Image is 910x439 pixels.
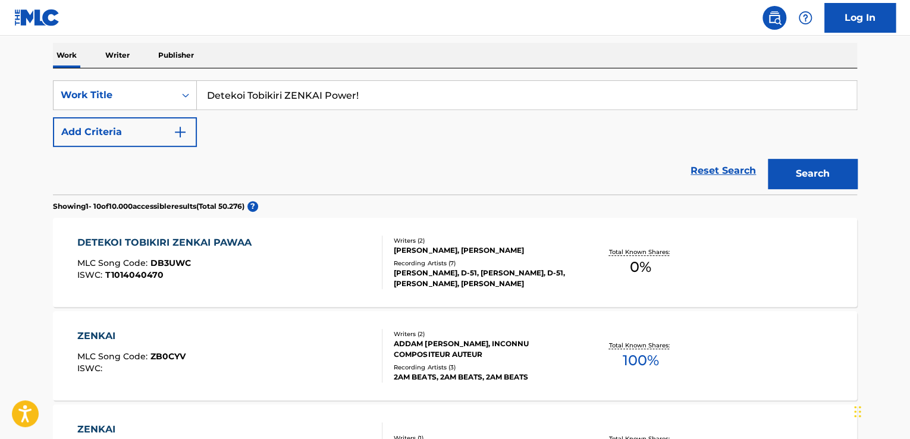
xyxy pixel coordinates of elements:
span: ISWC : [77,269,105,280]
img: help [798,11,812,25]
img: MLC Logo [14,9,60,26]
div: DETEKOI TOBIKIRI ZENKAI PAWAA [77,236,258,250]
p: Publisher [155,43,197,68]
span: 100 % [622,350,658,371]
button: Search [768,159,857,189]
div: Recording Artists ( 7 ) [394,259,573,268]
form: Search Form [53,80,857,195]
p: Total Known Shares: [608,247,672,256]
a: DETEKOI TOBIKIRI ZENKAI PAWAAMLC Song Code:DB3UWCISWC:T1014040470Writers (2)[PERSON_NAME], [PERSO... [53,218,857,307]
a: Log In [824,3,896,33]
span: 0 % [630,256,651,278]
div: Work Title [61,88,168,102]
iframe: Chat Widget [851,382,910,439]
div: Help [793,6,817,30]
div: 2AM BEATS, 2AM BEATS, 2AM BEATS [394,372,573,382]
a: Reset Search [685,158,762,184]
img: search [767,11,782,25]
span: ISWC : [77,363,105,374]
div: Widget de chat [851,382,910,439]
p: Total Known Shares: [608,341,672,350]
p: Showing 1 - 10 of 10.000 accessible results (Total 50.276 ) [53,201,244,212]
div: ZENKAI [77,422,183,437]
div: ZENKAI [77,329,186,343]
span: ? [247,201,258,212]
img: 9d2ae6d4665cec9f34b9.svg [173,125,187,139]
span: ZB0CYV [150,351,186,362]
div: Writers ( 2 ) [394,236,573,245]
a: ZENKAIMLC Song Code:ZB0CYVISWC:Writers (2)ADDAM [PERSON_NAME], INCONNU COMPOSITEUR AUTEURRecordin... [53,311,857,400]
span: DB3UWC [150,258,191,268]
p: Writer [102,43,133,68]
div: ADDAM [PERSON_NAME], INCONNU COMPOSITEUR AUTEUR [394,338,573,360]
div: Writers ( 2 ) [394,330,573,338]
span: MLC Song Code : [77,258,150,268]
div: Recording Artists ( 3 ) [394,363,573,372]
div: Arrastrar [854,394,861,429]
button: Add Criteria [53,117,197,147]
span: MLC Song Code : [77,351,150,362]
p: Work [53,43,80,68]
div: [PERSON_NAME], [PERSON_NAME] [394,245,573,256]
a: Public Search [762,6,786,30]
span: T1014040470 [105,269,164,280]
div: [PERSON_NAME], D-51, [PERSON_NAME], D-51,[PERSON_NAME], [PERSON_NAME] [394,268,573,289]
